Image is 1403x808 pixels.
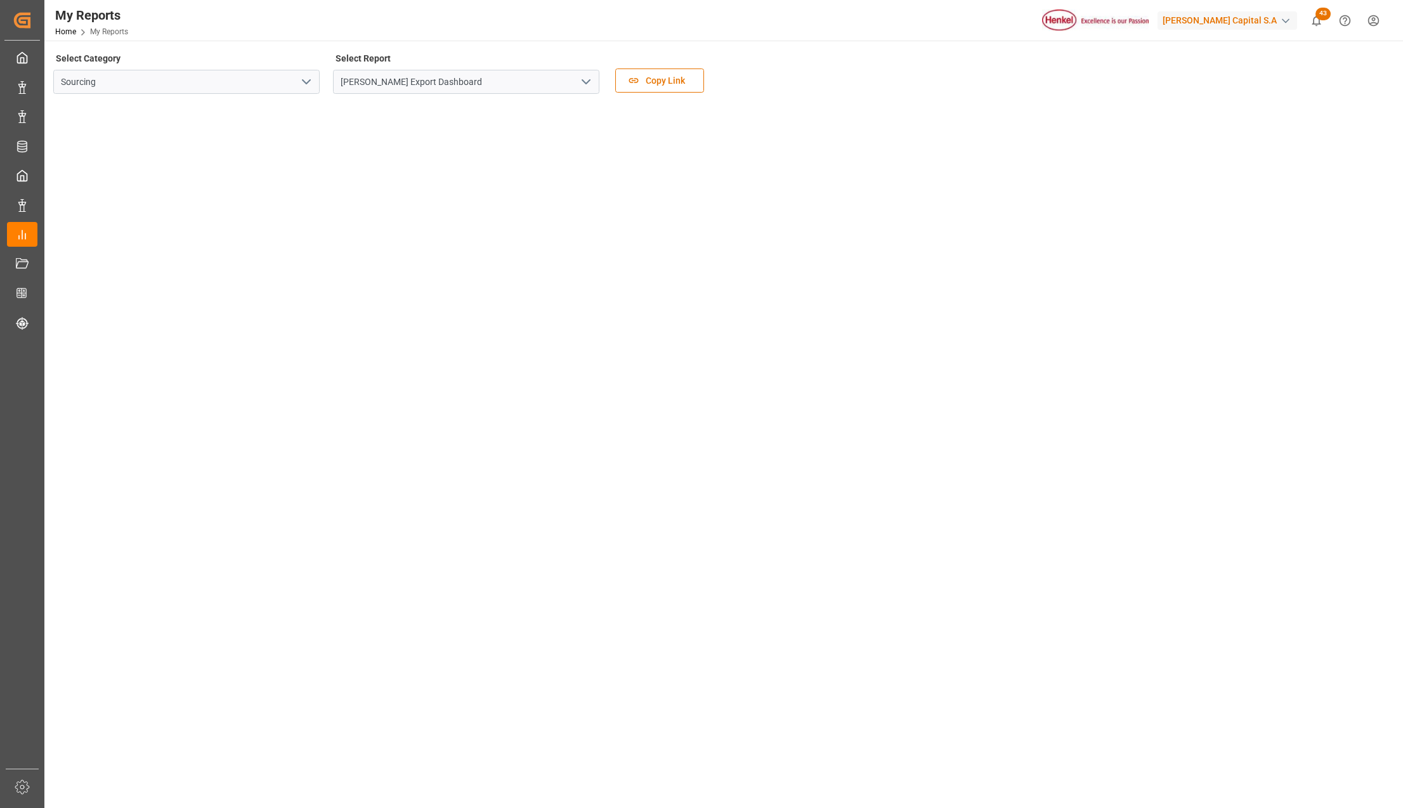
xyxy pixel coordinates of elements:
[1302,6,1331,35] button: show 43 new notifications
[639,74,691,88] span: Copy Link
[1042,10,1149,32] img: Henkel%20logo.jpg_1689854090.jpg
[576,72,595,92] button: open menu
[53,49,122,67] label: Select Category
[333,49,393,67] label: Select Report
[1315,8,1331,20] span: 43
[296,72,315,92] button: open menu
[53,70,320,94] input: Type to search/select
[1158,11,1297,30] div: [PERSON_NAME] Capital S.A
[1331,6,1359,35] button: Help Center
[55,6,128,25] div: My Reports
[55,27,76,36] a: Home
[1158,8,1302,32] button: [PERSON_NAME] Capital S.A
[615,68,704,93] button: Copy Link
[333,70,599,94] input: Type to search/select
